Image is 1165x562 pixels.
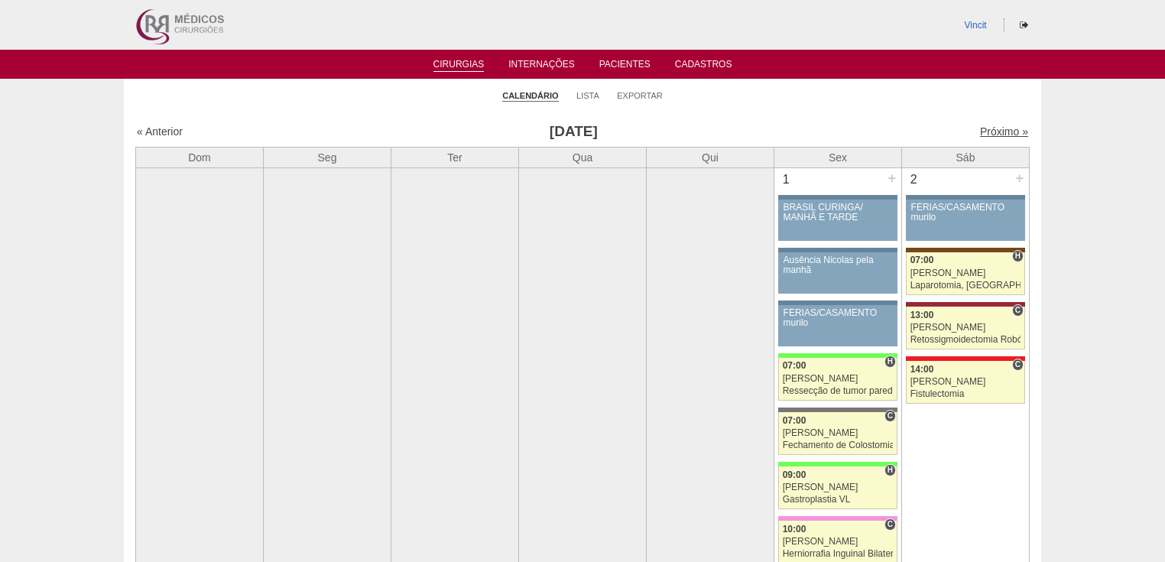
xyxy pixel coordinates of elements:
div: Key: Santa Catarina [778,408,897,412]
div: Fistulectomia [910,389,1021,399]
th: Sáb [902,147,1030,167]
div: Key: Santa Joana [906,248,1025,252]
a: Calendário [502,90,558,102]
a: BRASIL CURINGA/ MANHÃ E TARDE [778,200,897,241]
div: Key: Aviso [778,195,897,200]
div: + [1013,168,1026,188]
div: Retossigmoidectomia Robótica [910,335,1021,345]
a: C 14:00 [PERSON_NAME] Fistulectomia [906,361,1025,404]
div: 2 [902,168,926,191]
span: 07:00 [783,360,806,371]
th: Dom [136,147,264,167]
th: Qui [647,147,774,167]
div: 1 [774,168,798,191]
span: Hospital [1012,250,1024,262]
a: Próximo » [980,125,1028,138]
div: Key: Brasil [778,353,897,358]
div: Ausência Nicolas pela manhã [784,255,893,275]
div: Key: Aviso [778,300,897,305]
div: + [885,168,898,188]
a: Pacientes [599,59,651,74]
div: Key: Albert Einstein [778,516,897,521]
span: Hospital [884,356,896,368]
i: Sair [1020,21,1028,30]
div: FÉRIAS/CASAMENTO murilo [911,203,1021,223]
span: Consultório [884,518,896,531]
div: Key: Aviso [778,248,897,252]
div: FÉRIAS/CASAMENTO murilo [784,308,893,328]
a: C 07:00 [PERSON_NAME] Fechamento de Colostomia ou Enterostomia [778,412,897,455]
div: Key: Aviso [906,195,1025,200]
a: Exportar [617,90,663,101]
div: BRASIL CURINGA/ MANHÃ E TARDE [784,203,893,223]
div: Key: Brasil [778,462,897,466]
a: Vincit [965,20,987,31]
span: 09:00 [783,469,806,480]
span: Consultório [1012,359,1024,371]
div: [PERSON_NAME] [910,377,1021,387]
a: FÉRIAS/CASAMENTO murilo [778,305,897,346]
div: Key: Sírio Libanês [906,302,1025,307]
div: [PERSON_NAME] [910,268,1021,278]
span: 14:00 [910,364,934,375]
th: Qua [519,147,647,167]
th: Ter [391,147,519,167]
div: Herniorrafia Inguinal Bilateral [783,549,894,559]
a: Internações [508,59,575,74]
a: FÉRIAS/CASAMENTO murilo [906,200,1025,241]
div: [PERSON_NAME] [783,428,894,438]
div: Gastroplastia VL [783,495,894,505]
div: Key: Assunção [906,356,1025,361]
span: Consultório [1012,304,1024,317]
div: [PERSON_NAME] [910,323,1021,333]
a: « Anterior [137,125,183,138]
a: C 13:00 [PERSON_NAME] Retossigmoidectomia Robótica [906,307,1025,349]
a: Lista [576,90,599,101]
th: Sex [774,147,902,167]
a: Cirurgias [433,59,485,72]
span: 13:00 [910,310,934,320]
a: H 07:00 [PERSON_NAME] Laparotomia, [GEOGRAPHIC_DATA], Drenagem, Bridas [906,252,1025,295]
th: Seg [264,147,391,167]
a: Cadastros [675,59,732,74]
span: 07:00 [783,415,806,426]
div: [PERSON_NAME] [783,482,894,492]
div: [PERSON_NAME] [783,537,894,547]
div: Ressecção de tumor parede abdominal pélvica [783,386,894,396]
span: Consultório [884,410,896,422]
a: H 07:00 [PERSON_NAME] Ressecção de tumor parede abdominal pélvica [778,358,897,401]
div: Laparotomia, [GEOGRAPHIC_DATA], Drenagem, Bridas [910,281,1021,291]
span: 07:00 [910,255,934,265]
a: Ausência Nicolas pela manhã [778,252,897,294]
span: 10:00 [783,524,806,534]
div: [PERSON_NAME] [783,374,894,384]
span: Hospital [884,464,896,476]
div: Fechamento de Colostomia ou Enterostomia [783,440,894,450]
h3: [DATE] [351,121,797,143]
a: H 09:00 [PERSON_NAME] Gastroplastia VL [778,466,897,509]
